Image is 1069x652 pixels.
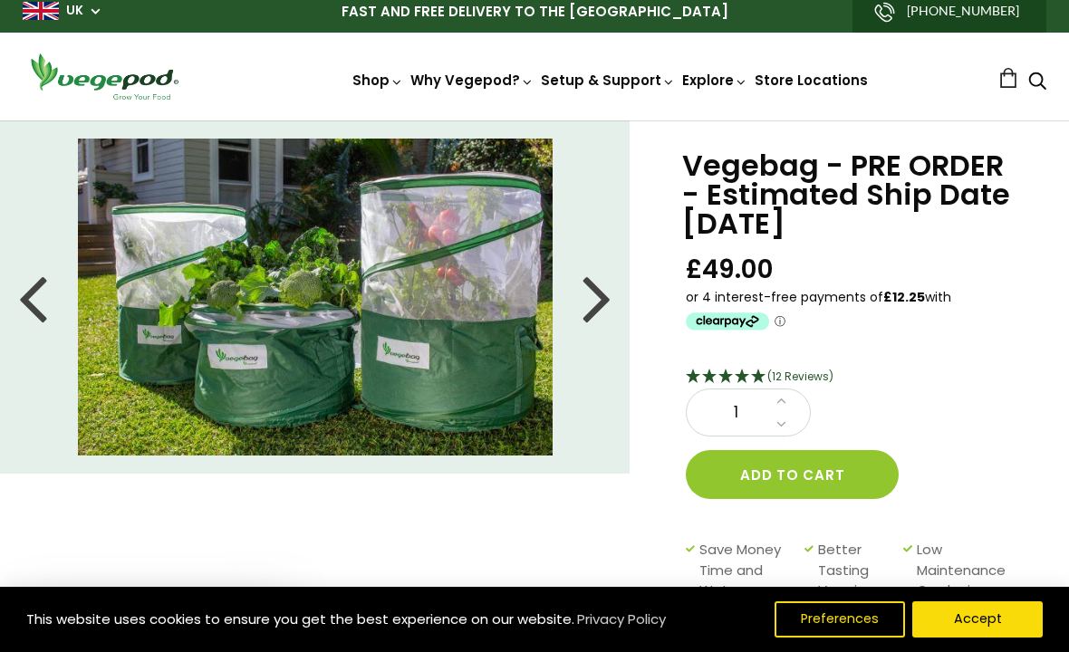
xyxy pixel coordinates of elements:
[682,71,747,90] a: Explore
[818,540,894,601] span: Better Tasting Veggies
[686,450,899,499] button: Add to cart
[410,71,534,90] a: Why Vegepod?
[23,2,59,20] img: gb_large.png
[78,139,554,455] img: Vegebag - PRE ORDER - Estimated Ship Date OCTOBER 1ST
[775,601,905,638] button: Preferences
[26,609,574,628] span: This website uses cookies to ensure you get the best experience on our website.
[23,51,186,102] img: Vegepod
[352,71,403,90] a: Shop
[767,369,833,384] span: (12 Reviews)
[686,253,774,286] span: £49.00
[705,401,766,425] span: 1
[699,540,795,601] span: Save Money Time and Water
[755,71,868,90] a: Store Locations
[574,603,669,636] a: Privacy Policy (opens in a new tab)
[771,413,792,436] a: Decrease quantity by 1
[682,151,1024,238] h1: Vegebag - PRE ORDER - Estimated Ship Date [DATE]
[541,71,675,90] a: Setup & Support
[912,601,1043,638] button: Accept
[66,2,83,20] a: UK
[771,389,792,413] a: Increase quantity by 1
[1028,73,1046,92] a: Search
[686,366,1024,389] div: 4.92 Stars - 12 Reviews
[917,540,1015,601] span: Low Maintenance Gardening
